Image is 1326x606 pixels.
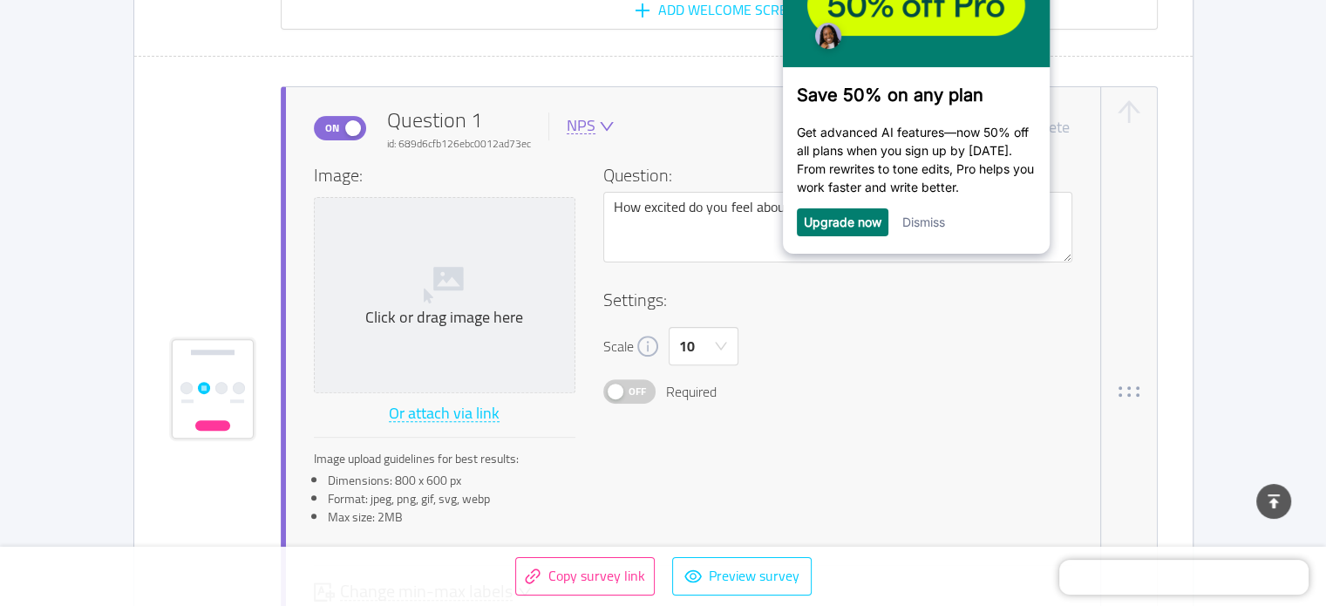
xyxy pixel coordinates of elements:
[328,472,575,490] li: Dimensions: 800 x 600 px
[515,557,655,596] button: icon: linkCopy survey link
[679,328,695,364] div: 10
[672,557,812,596] button: icon: eyePreview survey
[129,297,172,312] a: Dismiss
[10,10,276,150] img: f60ae6485c9449d2a76a3eb3db21d1eb-frame-31613004-1.png
[387,105,531,152] div: Question 1
[603,336,634,357] span: Scale
[1115,98,1143,126] button: icon: arrow-up
[31,297,108,312] a: Upgrade now
[603,159,672,191] span: Question:
[322,308,568,328] div: Click or drag image here
[328,490,575,508] li: Format: jpeg, png, gif, svg, webp
[314,450,575,468] div: Image upload guidelines for best results:
[315,198,575,392] span: Click or drag image here
[603,287,1072,313] h4: Settings:
[666,381,717,402] span: Required
[328,508,575,527] li: Max size: 2MB
[714,339,728,355] i: icon: down
[387,136,531,152] div: id: 689d6cfb126ebc0012ad73ec
[314,162,575,188] h4: Image:
[599,119,615,134] i: icon: down
[24,206,262,279] p: Get advanced AI features—now 50% off all plans when you sign up by [DATE]. From rewrites to tone ...
[388,400,500,428] button: Or attach via link
[320,117,344,140] span: On
[625,380,649,403] span: Off
[24,167,262,188] h3: Save 50% on any plan
[1059,560,1309,595] iframe: Chatra live chat
[567,118,595,134] div: NPS
[637,336,658,357] i: icon: info-circle
[254,16,261,24] img: close_x_white.png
